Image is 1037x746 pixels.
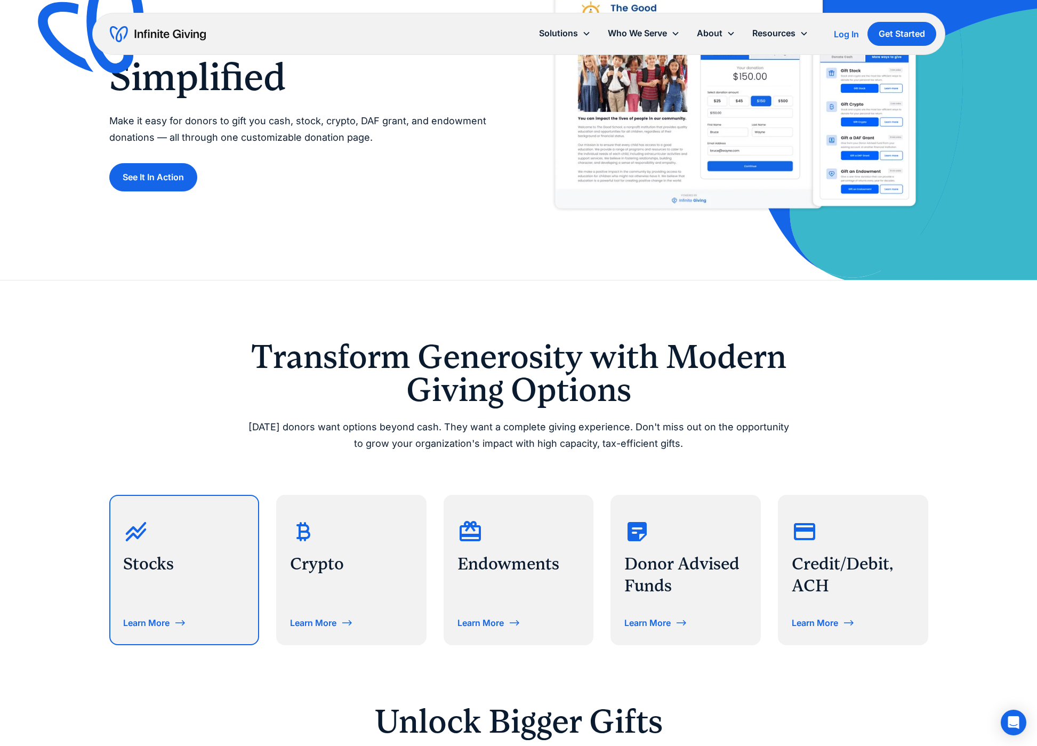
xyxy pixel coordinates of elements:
div: Resources [744,22,817,45]
a: EndowmentsLearn More [444,495,594,645]
div: Learn More [457,619,504,627]
div: Learn More [792,619,838,627]
h2: Unlock Bigger Gifts [246,705,792,738]
div: Log In [834,30,859,38]
a: See It In Action [109,163,197,191]
h3: Credit/Debit, ACH [792,553,914,597]
div: About [697,26,722,41]
h3: Crypto [290,553,413,575]
div: Who We Serve [599,22,688,45]
a: StocksLearn More [109,495,260,645]
h2: Transform Generosity with Modern Giving Options [246,340,792,407]
p: [DATE] donors want options beyond cash. They want a complete giving experience. Don't miss out on... [246,419,792,452]
h3: Endowments [457,553,580,575]
div: Who We Serve [608,26,667,41]
div: Learn More [624,619,671,627]
div: Open Intercom Messenger [1001,710,1026,735]
div: Solutions [530,22,599,45]
a: Credit/Debit, ACHLearn More [778,495,928,645]
div: About [688,22,744,45]
h3: Donor Advised Funds [624,553,747,597]
a: CryptoLearn More [276,495,427,645]
a: home [110,26,206,43]
div: Solutions [539,26,578,41]
p: Make it easy for donors to gift you cash, stock, crypto, DAF grant, and endowment donations — all... [109,113,497,146]
div: Learn More [290,619,336,627]
h3: Stocks [123,553,246,575]
a: Get Started [867,22,936,46]
a: Log In [834,28,859,41]
a: Donor Advised FundsLearn More [610,495,761,645]
h1: Modern Giving, Simplified [109,9,497,101]
div: Resources [752,26,795,41]
div: Learn More [123,619,170,627]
